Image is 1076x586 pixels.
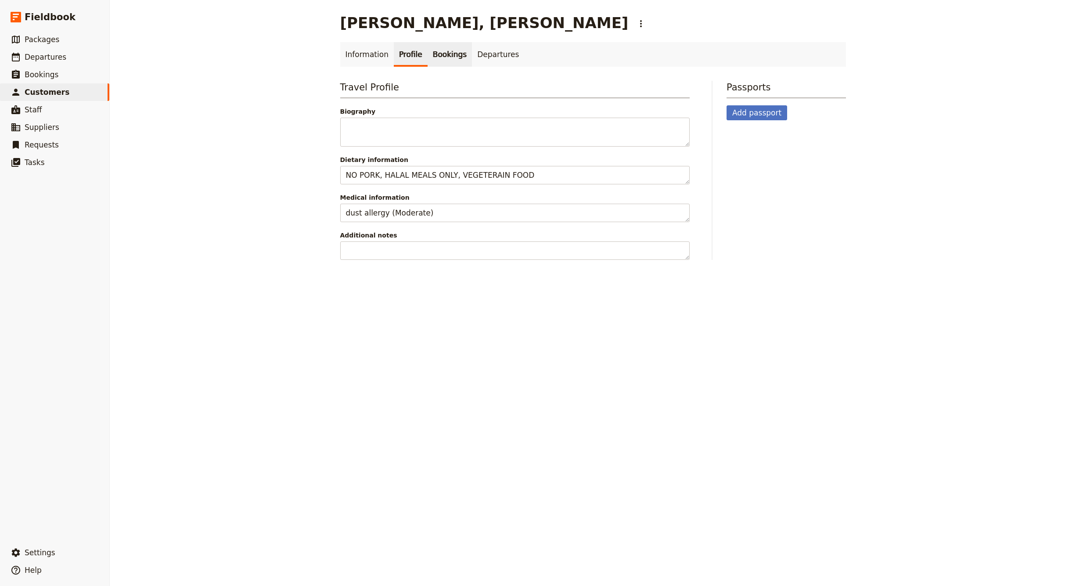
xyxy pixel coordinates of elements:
span: Requests [25,140,59,149]
a: Profile [394,42,428,67]
a: Departures [472,42,524,67]
span: Tasks [25,158,45,167]
a: Information [340,42,394,67]
textarea: Biography [340,118,690,147]
span: Biography [340,107,690,116]
span: Help [25,566,42,575]
h1: [PERSON_NAME], [PERSON_NAME] [340,14,629,32]
textarea: Dietary information [340,166,690,184]
h3: Travel Profile [340,81,690,98]
textarea: Medical information [340,204,690,222]
span: Bookings [25,70,58,79]
span: Fieldbook [25,11,76,24]
button: Actions [633,16,648,31]
span: Customers [25,88,69,97]
button: Add passport [727,105,787,120]
span: Packages [25,35,59,44]
span: Settings [25,548,55,557]
span: Medical information [340,193,690,202]
span: Additional notes [340,231,690,240]
a: Bookings [428,42,472,67]
textarea: Additional notes [340,241,690,260]
span: Dietary information [340,155,690,164]
span: Departures [25,53,66,61]
span: Staff [25,105,42,114]
h3: Passports [727,81,846,98]
span: Suppliers [25,123,59,132]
